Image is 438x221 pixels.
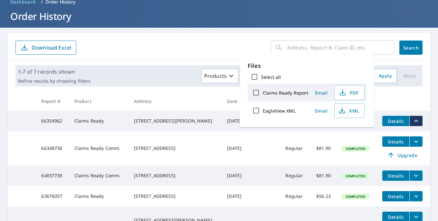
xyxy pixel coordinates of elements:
[382,170,409,181] button: detailsBtn-64837738
[342,146,369,151] span: Completed
[399,41,423,55] button: Search
[386,151,419,159] span: Upgrade
[314,90,329,96] span: Email
[334,85,365,100] button: PDF
[222,131,248,165] td: [DATE]
[36,92,69,111] th: Report #
[222,111,248,131] td: [DATE]
[280,165,310,186] td: Regular
[222,92,248,111] th: Date
[386,193,405,199] span: Details
[263,108,296,114] label: EagleView XML
[382,136,409,147] button: detailsBtn-66348738
[280,131,310,165] td: Regular
[69,165,129,186] td: Claims Ready Comm.
[261,74,281,80] label: Select all
[69,131,129,165] td: Claims Ready Comm.
[386,139,405,145] span: Details
[222,165,248,186] td: [DATE]
[69,186,129,207] td: Claims Ready
[382,116,409,126] button: detailsBtn-66354962
[287,39,394,57] input: Address, Report #, Claim ID, etc.
[310,186,336,207] td: $56.23
[69,92,129,111] th: Product
[386,214,405,220] span: Details
[134,193,217,199] div: [STREET_ADDRESS]
[18,68,90,76] p: 1-7 of 7 records shown
[204,72,227,80] p: Products
[222,186,248,207] td: [DATE]
[310,131,336,165] td: $81.90
[311,106,332,116] button: Email
[338,107,359,115] span: XML
[374,69,397,83] button: Apply
[386,118,405,124] span: Details
[405,45,417,51] span: Search
[382,191,409,201] button: detailsBtn-63676057
[201,69,239,83] button: Products
[382,150,423,160] a: Upgrade
[409,170,423,181] button: filesDropdownBtn-64837738
[409,136,423,147] button: filesDropdownBtn-66348738
[338,89,359,97] span: PDF
[134,118,217,124] div: [STREET_ADDRESS][PERSON_NAME]
[314,108,329,114] span: Email
[342,194,369,199] span: Completed
[18,78,90,84] p: Refine results by choosing filters
[36,131,69,165] td: 66348738
[15,41,76,55] button: Download Excel
[36,165,69,186] td: 64837738
[379,72,392,80] span: Apply
[134,172,217,179] div: [STREET_ADDRESS]
[386,173,405,179] span: Details
[311,88,332,98] button: Email
[129,92,222,111] th: Address
[248,61,366,70] p: Files
[36,111,69,131] td: 66354962
[342,174,369,178] span: Completed
[32,44,71,51] p: Download Excel
[69,111,129,131] td: Claims Ready
[409,116,423,126] button: filesDropdownBtn-66354962
[409,191,423,201] button: filesDropdownBtn-63676057
[134,145,217,152] div: [STREET_ADDRESS]
[310,165,336,186] td: $81.90
[36,186,69,207] td: 63676057
[334,103,365,118] button: XML
[263,90,309,96] label: Claims Ready Report
[8,10,430,23] h1: Order History
[280,186,310,207] td: Regular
